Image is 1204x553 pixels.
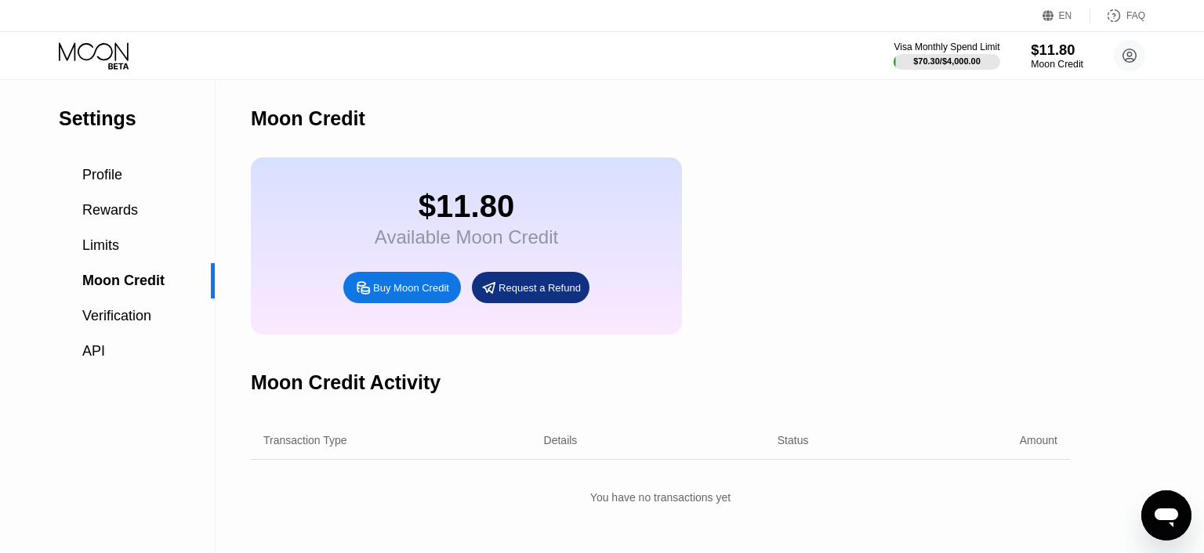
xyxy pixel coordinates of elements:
[1126,10,1145,21] div: FAQ
[1059,10,1072,21] div: EN
[913,56,981,66] div: $70.30 / $4,000.00
[375,189,558,224] div: $11.80
[1031,59,1083,70] div: Moon Credit
[82,273,165,288] span: Moon Credit
[1090,8,1145,23] div: FAQ
[263,434,347,446] div: Transaction Type
[82,343,105,359] span: API
[1031,42,1083,70] div: $11.80Moon Credit
[778,434,809,446] div: Status
[251,107,365,130] div: Moon Credit
[1141,490,1191,540] iframe: Button to launch messaging window
[544,434,578,446] div: Details
[472,272,589,303] div: Request a Refund
[82,167,122,183] span: Profile
[894,42,999,70] div: Visa Monthly Spend Limit$70.30/$4,000.00
[59,107,215,130] div: Settings
[375,226,558,248] div: Available Moon Credit
[1043,8,1090,23] div: EN
[1031,42,1083,58] div: $11.80
[894,42,999,52] div: Visa Monthly Spend Limit
[251,371,441,394] div: Moon Credit Activity
[343,272,461,303] div: Buy Moon Credit
[251,483,1070,511] div: You have no transactions yet
[1020,434,1057,446] div: Amount
[82,202,138,218] span: Rewards
[82,308,151,323] span: Verification
[373,281,449,295] div: Buy Moon Credit
[82,237,119,253] span: Limits
[499,281,581,295] div: Request a Refund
